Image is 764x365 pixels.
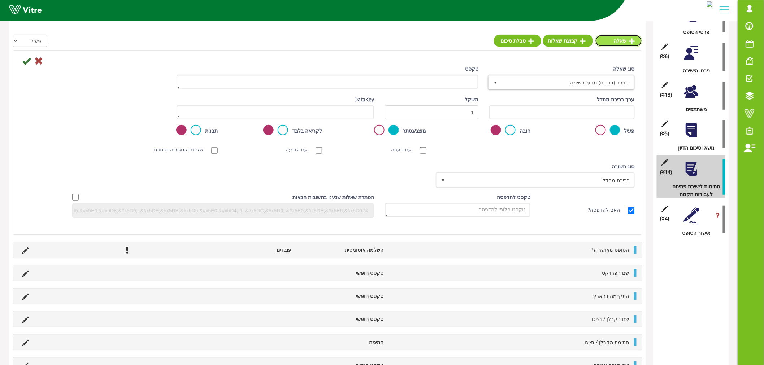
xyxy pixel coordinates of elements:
label: תבנית [205,127,218,135]
li: השלמה אוטומטית [295,246,387,254]
div: משתתפים [662,105,725,113]
span: הטופס מאושר ע"י [591,246,629,253]
label: סוג שאלה [613,65,635,73]
span: שם הקבלן / נציגו [592,316,629,322]
input: Hide question based on answer [72,194,79,201]
label: טקסט להדפסה [497,193,530,201]
span: חתימת הקבלן / נציגו [585,339,629,346]
div: פרטי הישיבה [662,67,725,75]
label: הסתרת שאלות שנענו בתשובות הבאות [292,193,374,201]
span: (13 ) [660,91,672,99]
div: פרטי הטופס [662,28,725,36]
label: סוג תשובה [612,163,635,171]
label: לקריאה בלבד [292,127,322,135]
span: select [437,173,450,186]
label: DataKey [354,96,374,104]
li: חתימה [295,338,387,346]
label: חובה [520,127,530,135]
li: עובדים [203,246,295,254]
span: (4 ) [660,215,669,223]
span: (6 ) [660,52,669,60]
label: טקסט [465,65,478,73]
li: טקסט חופשי [295,315,387,323]
span: (14 ) [660,168,672,176]
span: select [489,76,502,89]
span: (5 ) [660,129,669,137]
a: קבוצת שאלות [543,35,593,47]
div: חתימות לישיבת פתיחה לעבודות הקמה [662,182,725,198]
label: מוצג/נסתר [403,127,426,135]
img: c0dca6a0-d8b6-4077-9502-601a54a2ea4a.jpg [707,1,713,7]
label: עם הערה [391,146,419,154]
li: טקסט חופשי [295,269,387,277]
label: פעיל [624,127,635,135]
a: שאלה [595,35,642,47]
div: נושא וסיכום הדיון [662,144,725,152]
label: שליחת קטגוריה נסתרת [154,146,210,154]
span: התקיימה בתאריך [592,293,629,299]
label: משקל [465,96,478,104]
span: ברירת מחדל [450,173,634,186]
div: אישור הטופס [662,229,725,237]
li: טקסט חופשי [295,292,387,300]
label: עם הודעה [286,146,315,154]
input: האם להדפסה? [628,207,635,214]
label: ערך ברירת מחדל [597,96,635,104]
label: האם להדפסה? [588,206,628,214]
input: עם הערה [420,147,426,154]
input: שליחת קטגוריה נסתרת [211,147,218,154]
a: טבלת סיכום [494,35,541,47]
span: שם הפרויקט [602,269,629,276]
span: בחירה (בודדת) מתוך רשימה [502,76,634,89]
input: עם הודעה [316,147,322,154]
